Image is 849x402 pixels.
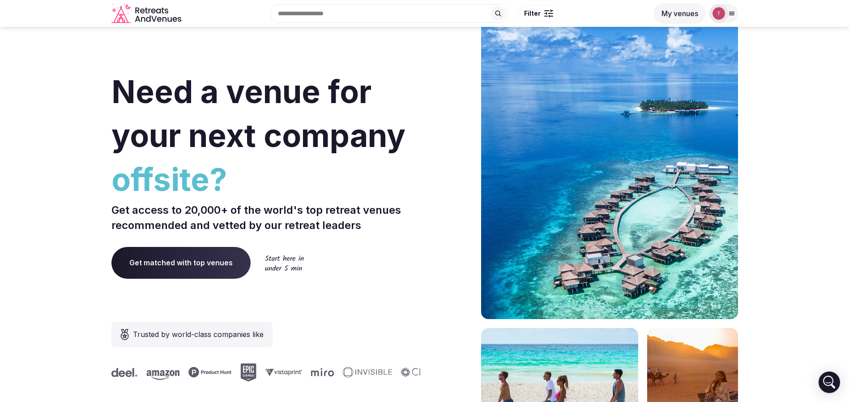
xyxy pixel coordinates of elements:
a: My venues [654,9,706,18]
svg: Invisible company logo [342,367,392,378]
svg: Epic Games company logo [240,363,256,381]
span: offsite? [111,158,421,202]
svg: Miro company logo [311,368,333,376]
button: My venues [654,3,706,24]
svg: Retreats and Venues company logo [111,4,183,24]
button: Filter [518,5,559,22]
a: Visit the homepage [111,4,183,24]
span: Filter [524,9,541,18]
span: Trusted by world-class companies like [133,329,264,340]
p: Get access to 20,000+ of the world's top retreat venues recommended and vetted by our retreat lea... [111,203,421,233]
span: Need a venue for your next company [111,73,405,155]
div: Open Intercom Messenger [819,372,840,393]
svg: Deel company logo [111,368,137,377]
img: Start here in under 5 min [265,255,304,271]
img: Thiago Martins [712,7,725,20]
a: Get matched with top venues [111,247,251,278]
svg: Vistaprint company logo [265,368,302,376]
